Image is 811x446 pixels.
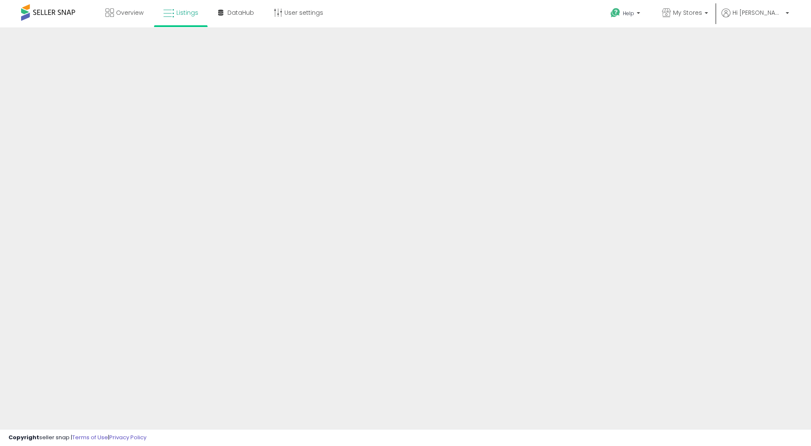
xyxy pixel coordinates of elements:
a: Help [604,1,649,27]
i: Get Help [610,8,621,18]
span: Listings [176,8,198,17]
span: Help [623,10,634,17]
a: Hi [PERSON_NAME] [722,8,789,27]
span: Hi [PERSON_NAME] [733,8,783,17]
span: My Stores [673,8,702,17]
span: Overview [116,8,143,17]
span: DataHub [227,8,254,17]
